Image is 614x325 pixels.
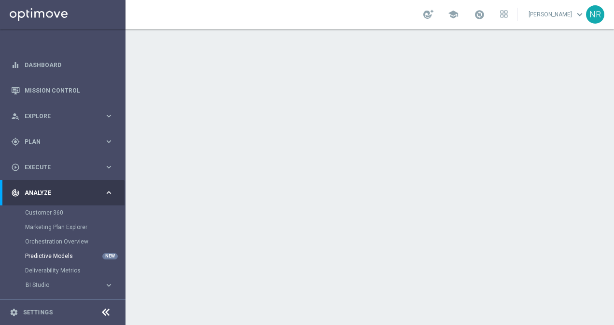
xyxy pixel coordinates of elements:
i: settings [10,308,18,317]
i: keyboard_arrow_right [104,281,113,290]
div: BI Studio [26,282,104,288]
div: NR [586,5,604,24]
a: Mission Control [25,78,113,103]
div: Analyze [11,189,104,197]
a: Settings [23,310,53,315]
button: Mission Control [11,87,114,95]
span: Explore [25,113,104,119]
i: keyboard_arrow_right [104,188,113,197]
span: school [448,9,459,20]
div: NEW [102,253,118,259]
a: Predictive Models [25,252,100,260]
a: Deliverability Metrics [25,267,100,274]
span: keyboard_arrow_down [574,9,585,20]
i: gps_fixed [11,137,20,146]
i: track_changes [11,189,20,197]
div: BI Studio [25,278,125,292]
div: Explore [11,112,104,121]
i: keyboard_arrow_right [104,111,113,121]
span: Analyze [25,190,104,196]
a: [PERSON_NAME]keyboard_arrow_down [528,7,586,22]
button: track_changes Analyze keyboard_arrow_right [11,189,114,197]
button: BI Studio keyboard_arrow_right [25,281,114,289]
i: keyboard_arrow_right [104,162,113,172]
div: Predictive Models [25,249,125,263]
div: Customer 360 [25,205,125,220]
i: play_circle_outline [11,163,20,172]
button: equalizer Dashboard [11,61,114,69]
span: Execute [25,164,104,170]
a: Dashboard [25,52,113,78]
div: Dashboard [11,52,113,78]
a: Customer 360 [25,209,100,217]
span: BI Studio [26,282,95,288]
i: equalizer [11,61,20,69]
button: play_circle_outline Execute keyboard_arrow_right [11,163,114,171]
a: Marketing Plan Explorer [25,223,100,231]
span: Plan [25,139,104,145]
div: Execute [11,163,104,172]
div: Marketing Plan Explorer [25,220,125,234]
div: Orchestration Overview [25,234,125,249]
button: person_search Explore keyboard_arrow_right [11,112,114,120]
div: Mission Control [11,78,113,103]
i: keyboard_arrow_right [104,137,113,146]
div: Plan [11,137,104,146]
i: person_search [11,112,20,121]
a: Orchestration Overview [25,238,100,245]
button: gps_fixed Plan keyboard_arrow_right [11,138,114,146]
div: Deliverability Metrics [25,263,125,278]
